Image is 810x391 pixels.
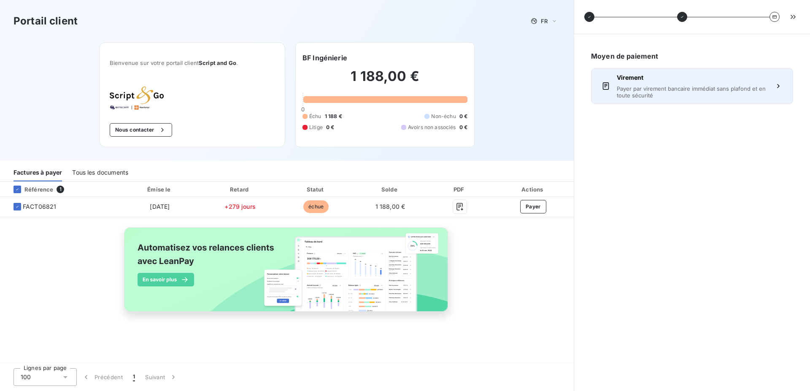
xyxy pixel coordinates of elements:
span: 1 [133,373,135,381]
span: 1 188,00 € [375,203,405,210]
div: Solde [355,185,425,194]
h6: Moyen de paiement [591,51,793,61]
div: Retard [203,185,277,194]
span: Bienvenue sur votre portail client . [110,59,275,66]
span: Échu [309,113,321,120]
span: 0 € [326,124,334,131]
span: 0 € [459,113,467,120]
div: Actions [494,185,572,194]
span: Avoirs non associés [408,124,456,131]
button: Précédent [77,368,128,386]
span: FR [541,18,548,24]
div: PDF [429,185,491,194]
h6: BF Ingénierie [302,53,347,63]
span: Virement [617,73,767,82]
h2: 1 188,00 € [302,68,467,93]
div: Émise le [120,185,200,194]
span: Non-échu [431,113,456,120]
span: Litige [309,124,323,131]
div: Tous les documents [72,164,128,181]
span: Payer par virement bancaire immédiat sans plafond et en toute sécurité [617,85,767,99]
span: FACT06821 [23,202,56,211]
h3: Portail client [13,13,78,29]
button: Payer [520,200,546,213]
button: 1 [128,368,140,386]
div: Statut [280,185,352,194]
span: +279 jours [224,203,256,210]
span: Script and Go [199,59,236,66]
button: Suivant [140,368,183,386]
span: 0 € [459,124,467,131]
span: 1 [57,186,64,193]
span: 1 188 € [325,113,342,120]
img: Company logo [110,86,164,110]
button: Nous contacter [110,123,172,137]
span: échue [303,200,329,213]
span: 0 [301,106,305,113]
div: Référence [7,186,53,193]
img: banner [116,222,457,326]
span: [DATE] [150,203,170,210]
div: Factures à payer [13,164,62,181]
span: 100 [21,373,31,381]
